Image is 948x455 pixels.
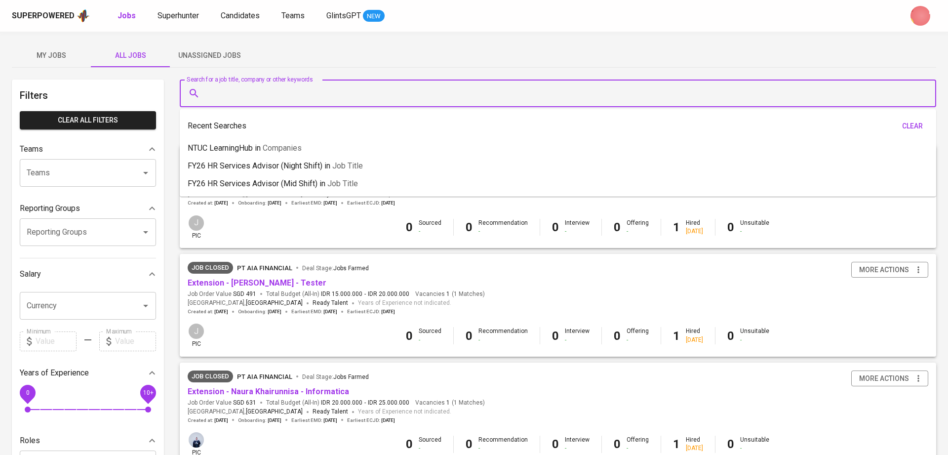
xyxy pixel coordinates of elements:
[266,399,409,407] span: Total Budget (All-In)
[20,139,156,159] div: Teams
[233,399,256,407] span: SGD 631
[188,262,233,274] div: Job already placed by Glints
[188,263,233,273] span: Job Closed
[12,10,75,22] div: Superpowered
[188,214,205,232] div: J
[381,417,395,424] span: [DATE]
[419,219,441,236] div: Sourced
[478,444,528,453] div: -
[445,399,450,407] span: 1
[18,49,85,62] span: My Jobs
[478,336,528,344] div: -
[686,436,703,453] div: Hired
[627,436,649,453] div: Offering
[188,323,205,340] div: J
[673,329,680,343] b: 1
[188,290,256,298] span: Job Order Value
[188,371,233,382] div: Job already placed by Glints
[176,49,243,62] span: Unassigned Jobs
[478,219,528,236] div: Recommendation
[266,290,409,298] span: Total Budget (All-In)
[158,10,201,22] a: Superhunter
[552,437,559,451] b: 0
[20,431,156,451] div: Roles
[302,373,369,380] span: Deal Stage :
[188,278,326,288] a: Extension - [PERSON_NAME] - Tester
[910,6,930,26] img: dwi.nugrahini@glints.com
[327,179,358,188] span: Job title
[851,262,928,278] button: more actions
[406,220,413,234] b: 0
[20,363,156,383] div: Years of Experience
[415,399,485,407] span: Vacancies ( 1 Matches )
[333,373,369,380] span: Jobs Farmed
[363,11,385,21] span: NEW
[323,200,337,207] span: [DATE]
[26,389,29,396] span: 0
[20,435,40,447] p: Roles
[565,436,590,453] div: Interview
[673,437,680,451] b: 1
[221,10,262,22] a: Candidates
[552,329,559,343] b: 0
[419,327,441,344] div: Sourced
[313,299,348,306] span: Ready Talent
[188,160,363,172] p: FY26 HR Services Advisor (Night Shift) in
[368,290,409,298] span: IDR 20.000.000
[419,227,441,236] div: -
[565,219,590,236] div: Interview
[686,227,703,236] div: [DATE]
[20,203,80,214] p: Reporting Groups
[268,417,281,424] span: [DATE]
[406,437,413,451] b: 0
[20,111,156,129] button: Clear All filters
[347,308,395,315] span: Earliest ECJD :
[466,220,473,234] b: 0
[188,372,233,381] span: Job Closed
[565,227,590,236] div: -
[188,117,928,135] div: Recent Searches
[12,8,90,23] a: Superpoweredapp logo
[115,331,156,351] input: Value
[727,329,734,343] b: 0
[552,220,559,234] b: 0
[478,327,528,344] div: Recommendation
[901,120,924,132] span: clear
[237,264,292,272] span: PT AIA FINANCIAL
[321,290,362,298] span: IDR 15.000.000
[313,408,348,415] span: Ready Talent
[381,200,395,207] span: [DATE]
[740,436,769,453] div: Unsuitable
[415,290,485,298] span: Vacancies ( 1 Matches )
[237,373,292,380] span: PT AIA FINANCIAL
[291,308,337,315] span: Earliest EMD :
[565,327,590,344] div: Interview
[118,11,136,20] b: Jobs
[20,199,156,218] div: Reporting Groups
[118,10,138,22] a: Jobs
[364,399,366,407] span: -
[627,444,649,453] div: -
[358,407,451,417] span: Years of Experience not indicated.
[347,417,395,424] span: Earliest ECJD :
[214,308,228,315] span: [DATE]
[139,225,153,239] button: Open
[364,290,366,298] span: -
[321,399,362,407] span: IDR 20.000.000
[233,290,256,298] span: SGD 491
[246,407,303,417] span: [GEOGRAPHIC_DATA]
[188,298,303,308] span: [GEOGRAPHIC_DATA] ,
[627,327,649,344] div: Offering
[686,219,703,236] div: Hired
[727,220,734,234] b: 0
[20,264,156,284] div: Salary
[740,336,769,344] div: -
[188,200,228,207] span: Created at :
[627,227,649,236] div: -
[20,268,41,280] p: Salary
[77,8,90,23] img: app logo
[246,298,303,308] span: [GEOGRAPHIC_DATA]
[263,143,302,153] span: Companies
[188,407,303,417] span: [GEOGRAPHIC_DATA] ,
[727,437,734,451] b: 0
